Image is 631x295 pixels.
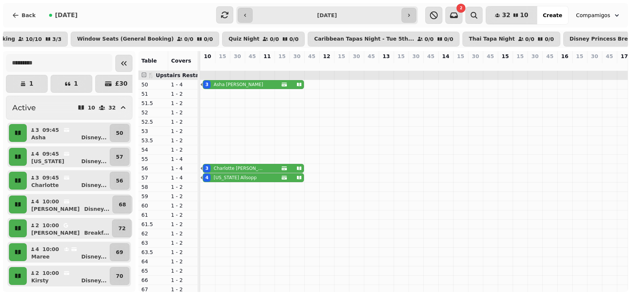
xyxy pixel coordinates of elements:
[42,245,59,253] p: 10:00
[141,81,165,88] p: 50
[368,61,374,69] p: 0
[171,211,195,219] p: 1 - 2
[571,9,625,22] button: Compamigos
[457,53,464,60] p: 15
[31,205,80,213] p: [PERSON_NAME]
[171,155,195,163] p: 1 - 4
[141,202,165,209] p: 60
[219,53,226,60] p: 15
[42,126,59,134] p: 09:45
[110,148,129,166] button: 57
[12,102,36,113] h2: Active
[35,269,39,277] p: 2
[487,53,494,60] p: 45
[116,248,123,256] p: 69
[270,37,279,42] p: 0 / 0
[516,53,523,60] p: 15
[31,229,80,237] p: [PERSON_NAME]
[228,36,259,42] p: Quiz Night
[205,175,208,181] div: 4
[621,61,627,69] p: 0
[443,61,449,69] p: 0
[264,61,270,69] p: 0
[141,99,165,107] p: 51.5
[81,253,106,260] p: Disney ...
[28,148,108,166] button: 409:45[US_STATE]Disney...
[141,58,157,64] span: Table
[171,118,195,126] p: 1 - 2
[353,53,360,60] p: 30
[171,239,195,247] p: 1 - 2
[368,53,375,60] p: 45
[537,6,568,24] button: Create
[141,165,165,172] p: 56
[148,72,215,78] span: 🍴 Upstairs Restaurant
[171,248,195,256] p: 1 - 2
[55,12,78,18] span: [DATE]
[141,127,165,135] p: 53
[502,61,508,69] p: 0
[606,61,612,69] p: 0
[458,61,464,69] p: 0
[141,146,165,153] p: 54
[184,37,193,42] p: 0 / 0
[543,13,562,18] span: Create
[141,276,165,284] p: 66
[141,211,165,219] p: 61
[171,99,195,107] p: 1 - 2
[473,61,478,69] p: 0
[141,258,165,265] p: 64
[115,55,132,72] button: Collapse sidebar
[171,193,195,200] p: 1 - 2
[6,6,42,24] button: Back
[42,174,59,181] p: 09:45
[462,32,560,47] button: Thai Tapa Night0/00/0
[323,53,330,60] p: 12
[171,137,195,144] p: 1 - 2
[141,90,165,98] p: 51
[110,243,129,261] button: 69
[214,175,257,181] p: [US_STATE] Allsopp
[28,124,108,142] button: 309:45AshaDisney...
[171,276,195,284] p: 1 - 2
[444,37,454,42] p: 0 / 0
[205,82,208,88] div: 3
[545,37,554,42] p: 0 / 0
[383,61,389,69] p: 8
[71,32,219,47] button: Window Seats (General Booking)0/00/0
[546,53,553,60] p: 45
[293,53,300,60] p: 30
[171,109,195,116] p: 1 - 2
[592,61,598,69] p: 0
[31,277,49,284] p: Kirsty
[116,129,123,137] p: 50
[22,13,36,18] span: Back
[294,61,300,69] p: 0
[577,61,583,69] p: 0
[6,96,132,120] button: Active1032
[35,198,39,205] p: 4
[110,267,129,285] button: 70
[141,155,165,163] p: 55
[141,193,165,200] p: 59
[171,90,195,98] p: 1 - 2
[460,6,462,10] span: 2
[171,146,195,153] p: 1 - 2
[531,53,538,60] p: 30
[547,61,553,69] p: 0
[141,248,165,256] p: 63.5
[118,225,125,232] p: 72
[249,61,255,69] p: 0
[171,267,195,275] p: 1 - 2
[234,61,240,69] p: 0
[31,181,59,189] p: Charlotte
[25,37,42,42] p: 10 / 10
[398,61,404,69] p: 0
[425,37,434,42] p: 0 / 0
[116,272,123,280] p: 70
[308,53,315,60] p: 45
[171,127,195,135] p: 1 - 2
[42,222,59,229] p: 10:00
[51,75,92,93] button: 1
[141,286,165,293] p: 67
